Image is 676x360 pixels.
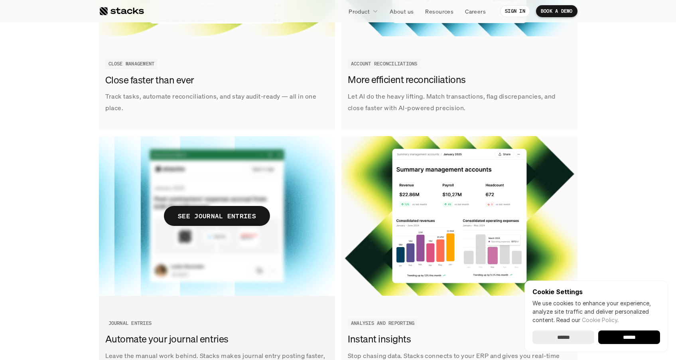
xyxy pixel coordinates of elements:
p: Resources [425,7,453,16]
h2: ANALYSIS AND REPORTING [351,320,414,326]
h2: CLOSE MANAGEMENT [108,61,155,67]
p: Let AI do the heavy lifting. Match transactions, flag discrepancies, and close faster with AI-pow... [348,91,571,114]
p: We use cookies to enhance your experience, analyze site traffic and deliver personalized content. [532,299,660,324]
p: SIGN IN [505,8,525,14]
h2: JOURNAL ENTRIES [108,320,152,326]
a: BOOK A DEMO [536,5,577,17]
p: Product [349,7,370,16]
h2: ACCOUNT RECONCILIATIONS [351,61,418,67]
a: Careers [460,4,491,18]
a: About us [385,4,418,18]
h3: Automate your journal entries [105,332,325,346]
p: Cookie Settings [532,289,660,295]
p: SEE JOURNAL ENTRIES [177,210,256,222]
p: BOOK A DEMO [541,8,573,14]
p: About us [390,7,414,16]
p: Track tasks, automate reconciliations, and stay audit-ready — all in one place. [105,91,329,114]
p: Careers [465,7,486,16]
h3: Instant insights [348,332,567,346]
a: Resources [420,4,458,18]
a: Cookie Policy [582,316,617,323]
span: Read our . [556,316,619,323]
a: SIGN IN [500,5,530,17]
a: Privacy Policy [94,185,129,190]
h3: Close faster than ever [105,73,325,87]
span: SEE JOURNAL ENTRIES [164,206,270,226]
h3: More efficient reconciliations [348,73,567,87]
